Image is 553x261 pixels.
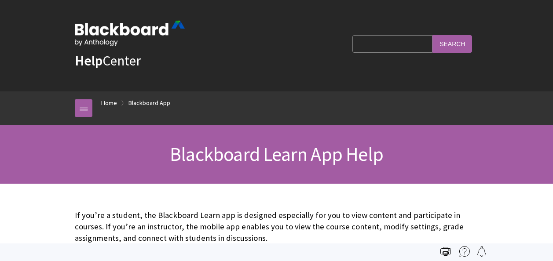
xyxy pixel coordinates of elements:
[432,35,472,52] input: Search
[75,21,185,46] img: Blackboard by Anthology
[75,210,478,244] p: If you’re a student, the Blackboard Learn app is designed especially for you to view content and ...
[476,246,487,257] img: Follow this page
[75,52,103,69] strong: Help
[75,52,141,69] a: HelpCenter
[128,98,170,109] a: Blackboard App
[101,98,117,109] a: Home
[440,246,451,257] img: Print
[459,246,470,257] img: More help
[170,142,383,166] span: Blackboard Learn App Help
